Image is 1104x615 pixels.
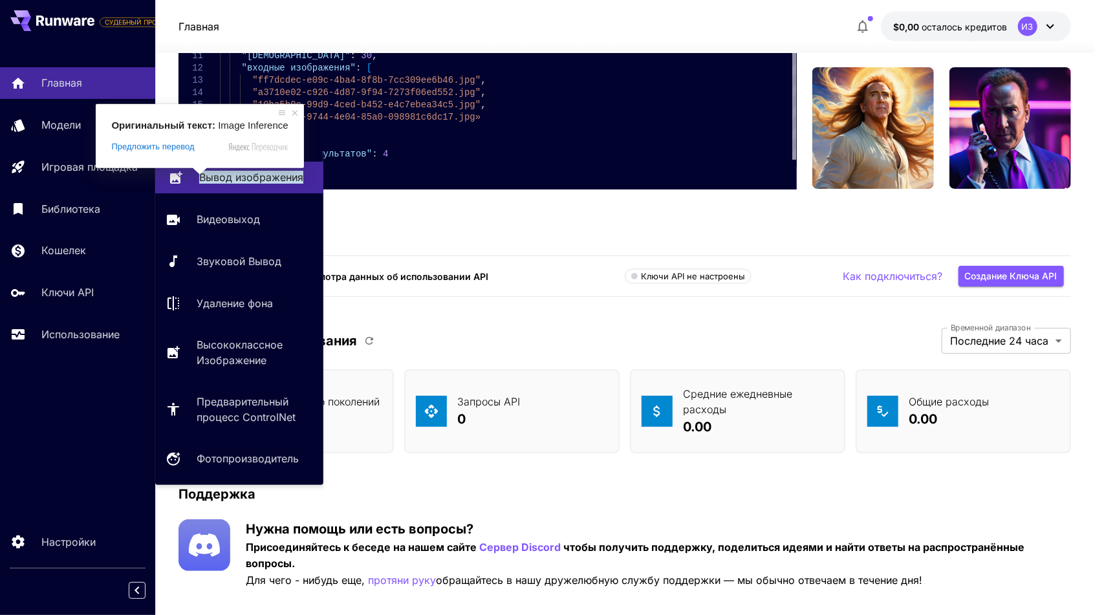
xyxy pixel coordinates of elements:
ya-tr-span: «50d02843-9744-4e04-85a0-098981c6dc17.jpg» [253,112,481,122]
ya-tr-span: 30 [362,50,373,61]
span: Оригинальный текст: [111,120,215,131]
a: Предварительный процесс ControlNet [155,386,323,433]
ya-tr-span: Ключи API не настроены [641,270,745,283]
div: 15 [179,99,203,111]
ya-tr-span: Звуковой Вывод [197,255,281,268]
ya-tr-span: , [481,75,486,85]
ya-tr-span: $0,00 [894,21,920,32]
span: Image Inference [218,120,288,131]
ya-tr-span: , [373,50,378,61]
ya-tr-span: Фотопроизводитель [197,452,299,465]
ya-tr-span: Средние ежедневные расходы [683,387,792,416]
ya-tr-span: Настройки [41,535,96,548]
ya-tr-span: Кошелек [41,244,86,257]
div: 14 [179,87,203,99]
ya-tr-span: "a3710e02-c926-4d87-9f94-7273f06ed552.jpg" [253,87,481,98]
img: Мужчина в костюме разговаривает по телефону [949,67,1071,189]
div: 12 [179,62,203,74]
ya-tr-span: "входные изображения" [242,63,356,73]
nav: панировочный сухарь [179,19,219,34]
ya-tr-span: Временной диапазон [951,322,1031,332]
img: мужчина с длинными волосами наслаждается солнцем и ветром` — Стиль: `Фантазийное искусство [812,67,934,189]
a: Вывод изображения [155,162,323,193]
ya-tr-span: 4 [383,149,388,159]
ya-tr-span: Модели [41,118,81,131]
ya-tr-span: Запросы API [457,395,520,408]
ya-tr-span: [ [367,63,372,73]
ya-tr-span: Нужна помощь или есть вопросы? [246,521,473,537]
ya-tr-span: Видеовыход [197,213,260,226]
ya-tr-span: Главная [179,20,219,33]
a: Видеовыход [155,204,323,235]
p: 0.00 [683,417,834,437]
ya-tr-span: , [481,100,486,110]
ya-tr-span: "ff7dcdec-e09c-4ba4-8f8b-7cc309ee6b46.jpg" [253,75,481,85]
ya-tr-span: Библиотека [41,202,100,215]
ya-tr-span: Высококлассное Изображение [197,338,283,367]
ya-tr-span: СУДЕБНЫЙ ПРОЦЕСС [105,18,175,26]
a: Звуковой Вывод [155,246,323,277]
ya-tr-span: Сервер Discord [479,541,561,554]
p: 0 [457,409,520,429]
ya-tr-span: осталось кредитов [922,21,1008,32]
ya-tr-span: Удаление фона [197,297,273,310]
ya-tr-span: Общие расходы [909,395,989,408]
ya-tr-span: "10ba5b0c-99d9-4ced-b452-e4c7ebea34c5.jpg" [253,100,481,110]
span: Предложить перевод [111,141,194,153]
ya-tr-span: "[DEMOGRAPHIC_DATA]" [242,50,351,61]
a: Фотопроизводитель [155,443,323,475]
ya-tr-span: Полная интеграция для просмотра данных об использовании API [186,271,488,282]
ya-tr-span: : [373,149,378,159]
button: Свернуть боковую панель [129,582,146,599]
ya-tr-span: Предварительный процесс ControlNet [197,395,296,424]
div: 11 [179,50,203,62]
ya-tr-span: обращайтесь в нашу дружелюбную службу поддержки — мы обычно отвечаем в течение дня! [436,574,922,587]
a: Высококлассное Изображение [155,329,323,376]
ya-tr-span: чтобы получить поддержку, поделиться идеями и найти ответы на распространённые вопросы. [246,541,1024,570]
ya-tr-span: протяни руку [368,574,436,587]
ya-tr-span: , [481,87,486,98]
ya-tr-span: : [356,63,361,73]
ya-tr-span: "количество результатов" [242,149,373,159]
ya-tr-span: : [351,50,356,61]
div: $0.00 [894,20,1008,34]
ya-tr-span: Ключи API [41,286,94,299]
button: $0.00 [881,12,1071,41]
ya-tr-span: Вывод изображения [199,171,303,184]
ya-tr-span: Присоединяйтесь к беседе на нашем сайте [246,541,477,554]
div: 13 [179,74,203,87]
ya-tr-span: Главная [41,76,82,89]
p: 0.00 [909,409,989,429]
ya-tr-span: Как подключиться? [843,270,943,283]
a: Удаление фона [155,287,323,319]
ya-tr-span: Игровая площадка [41,160,138,173]
ya-tr-span: Для чего - нибудь еще, [246,574,365,587]
span: Добавьте свою платёжную карту, чтобы воспользоваться всеми функциями платформы. [100,14,180,30]
ya-tr-span: Поддержка [179,486,255,502]
div: Свернуть боковую панель [138,579,155,602]
ya-tr-span: Последние 24 часа [951,334,1049,347]
ya-tr-span: Использование [41,328,120,341]
ya-tr-span: ИЗ [1022,23,1034,31]
ya-tr-span: Создание ключа API [965,268,1057,285]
